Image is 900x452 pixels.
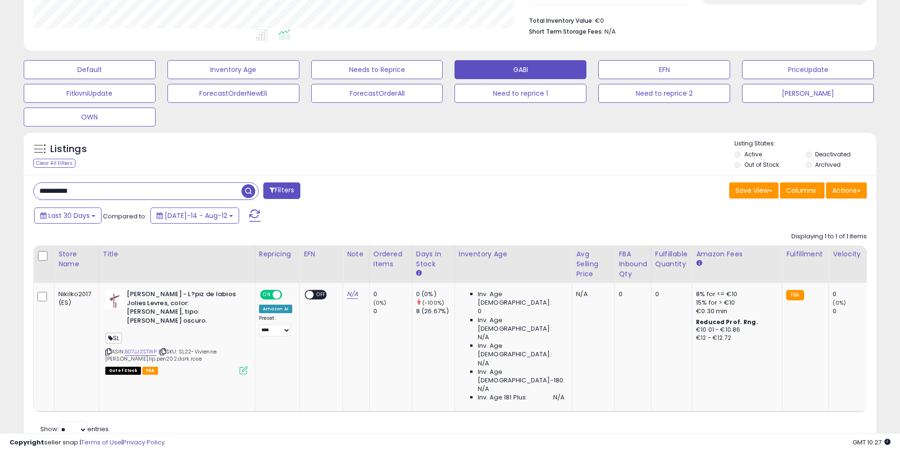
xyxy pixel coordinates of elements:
label: Archived [815,161,841,169]
div: 0 [373,290,412,298]
div: Inventory Age [459,249,568,259]
div: ASIN: [105,290,248,373]
button: EFN [598,60,730,79]
span: Columns [786,186,816,195]
button: Need to reprice 1 [455,84,586,103]
span: N/A [604,27,616,36]
div: Amazon Fees [696,249,778,259]
small: (0%) [373,299,387,307]
strong: Copyright [9,438,44,447]
span: Show: entries [40,425,109,434]
b: [PERSON_NAME] - L?piz de labios Jolies Levres, color: [PERSON_NAME], tipo: [PERSON_NAME] oscuro. [127,290,242,327]
button: Actions [826,182,867,199]
small: Amazon Fees. [696,259,702,268]
span: OFF [280,291,296,299]
div: Avg Selling Price [576,249,611,279]
b: Reduced Prof. Rng. [696,318,758,326]
div: Title [103,249,251,259]
button: Last 30 Days [34,208,102,224]
b: Total Inventory Value: [529,17,594,25]
div: 0 [655,290,685,298]
a: N/A [347,289,358,299]
label: Deactivated [815,150,851,158]
span: Compared to: [103,212,147,221]
div: Nikilko2017 (ES) [58,290,92,307]
small: (-100%) [422,299,444,307]
span: Inv. Age 181 Plus: [478,393,528,402]
div: 0 [619,290,644,298]
span: N/A [478,385,489,393]
button: FitkivniUpdate [24,84,156,103]
button: Filters [263,182,300,199]
span: N/A [553,393,565,402]
span: OFF [314,291,329,299]
button: Save View [729,182,779,199]
a: Privacy Policy [123,438,165,447]
small: FBA [786,290,804,300]
button: Columns [780,182,825,199]
div: FBA inbound Qty [619,249,647,279]
div: Velocity [833,249,867,259]
span: [DATE]-14 - Aug-12 [165,211,227,220]
label: Active [744,150,762,158]
button: Inventory Age [167,60,299,79]
button: Needs to Reprice [311,60,443,79]
label: Out of Stock [744,161,779,169]
small: (0%) [833,299,846,307]
div: Ordered Items [373,249,408,269]
div: Repricing [259,249,296,259]
span: N/A [478,359,489,368]
div: €0.30 min [696,307,775,316]
div: Fulfillment [786,249,825,259]
button: Need to reprice 2 [598,84,730,103]
div: Amazon AI [259,305,292,313]
div: Displaying 1 to 1 of 1 items [791,232,867,241]
div: 0 (0%) [416,290,455,298]
div: Preset: [259,315,292,336]
span: All listings that are currently out of stock and unavailable for purchase on Amazon [105,367,141,375]
div: seller snap | | [9,438,165,447]
button: [PERSON_NAME] [742,84,874,103]
span: ON [261,291,273,299]
span: Last 30 Days [48,211,90,220]
div: Clear All Filters [33,159,75,168]
a: Terms of Use [81,438,121,447]
div: Days In Stock [416,249,451,269]
b: Short Term Storage Fees: [529,27,603,36]
span: Inv. Age [DEMOGRAPHIC_DATA]: [478,290,565,307]
div: €12 - €12.72 [696,334,775,342]
button: PriceUpdate [742,60,874,79]
div: 15% for > €10 [696,298,775,307]
span: Inv. Age [DEMOGRAPHIC_DATA]: [478,316,565,333]
div: 0 [373,307,412,316]
a: B07JJ2STWP [125,348,157,356]
div: 0 [833,307,871,316]
div: N/A [576,290,607,298]
div: 8% for <= €10 [696,290,775,298]
div: 8 (26.67%) [416,307,455,316]
button: GABI [455,60,586,79]
button: [DATE]-14 - Aug-12 [150,208,239,224]
span: SL [105,333,122,344]
span: | SKU: SL22-Vivienne.[PERSON_NAME].lip.pen202.dark.rose [105,348,217,362]
span: FBA [142,367,158,375]
div: 0 [833,290,871,298]
div: EFN [304,249,339,259]
button: Default [24,60,156,79]
div: €10.01 - €10.86 [696,326,775,334]
small: Days In Stock. [416,269,422,278]
button: ForecastOrderNewEli [167,84,299,103]
span: Inv. Age [DEMOGRAPHIC_DATA]: [478,342,565,359]
p: Listing States: [734,139,876,148]
span: 0 [478,307,482,316]
span: 2025-09-12 10:27 GMT [853,438,891,447]
button: OWN [24,108,156,127]
span: Inv. Age [DEMOGRAPHIC_DATA]-180: [478,368,565,385]
button: ForecastOrderAll [311,84,443,103]
div: Store Name [58,249,95,269]
span: N/A [478,333,489,342]
div: Fulfillable Quantity [655,249,688,269]
img: 31vWptHyTWL._SL40_.jpg [105,290,124,309]
li: €0 [529,14,860,26]
h5: Listings [50,143,87,156]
